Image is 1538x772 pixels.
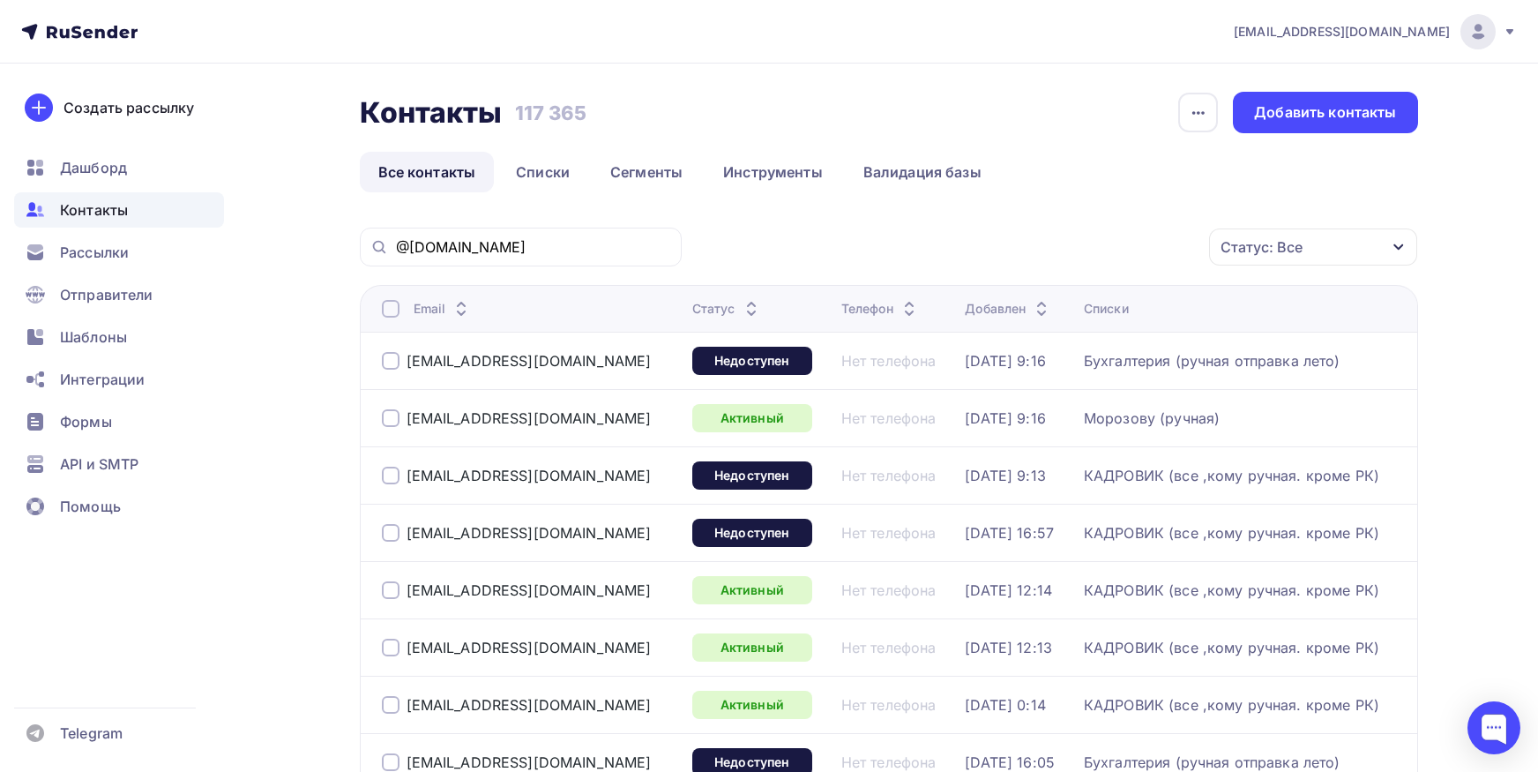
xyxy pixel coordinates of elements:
span: [EMAIL_ADDRESS][DOMAIN_NAME] [1234,23,1450,41]
a: Все контакты [360,152,495,192]
a: Нет телефона [841,639,937,656]
a: [DATE] 12:13 [965,639,1052,656]
a: Валидация базы [845,152,1000,192]
a: [DATE] 9:13 [965,467,1046,484]
a: Списки [497,152,588,192]
div: Статус: Все [1221,236,1303,258]
a: Активный [692,691,812,719]
a: Нет телефона [841,524,937,542]
a: [DATE] 12:14 [965,581,1052,599]
a: Нет телефона [841,696,937,714]
a: [DATE] 9:16 [965,352,1046,370]
span: Формы [60,411,112,432]
div: КАДРОВИК (все ,кому ручная. кроме РК) [1084,467,1379,484]
div: КАДРОВИК (все ,кому ручная. кроме РК) [1084,639,1379,656]
span: Отправители [60,284,153,305]
a: Нет телефона [841,352,937,370]
span: Telegram [60,723,123,744]
div: Добавлен [965,300,1052,318]
div: Добавить контакты [1254,102,1396,123]
div: Нет телефона [841,581,937,599]
a: Активный [692,404,812,432]
span: Контакты [60,199,128,221]
div: Статус [692,300,762,318]
a: [EMAIL_ADDRESS][DOMAIN_NAME] [407,409,652,427]
a: КАДРОВИК (все ,кому ручная. кроме РК) [1084,696,1379,714]
a: Дашборд [14,150,224,185]
a: [EMAIL_ADDRESS][DOMAIN_NAME] [407,696,652,714]
a: Нет телефона [841,409,937,427]
button: Статус: Все [1208,228,1418,266]
h3: 117 365 [515,101,587,125]
div: Активный [692,576,812,604]
a: [EMAIL_ADDRESS][DOMAIN_NAME] [407,467,652,484]
span: Рассылки [60,242,129,263]
div: Морозову (ручная) [1084,409,1220,427]
span: Шаблоны [60,326,127,348]
a: [EMAIL_ADDRESS][DOMAIN_NAME] [407,639,652,656]
div: [DATE] 0:14 [965,696,1046,714]
span: Дашборд [60,157,127,178]
span: Помощь [60,496,121,517]
div: Email [414,300,473,318]
a: [DATE] 16:57 [965,524,1054,542]
span: Интеграции [60,369,145,390]
div: Списки [1084,300,1129,318]
div: КАДРОВИК (все ,кому ручная. кроме РК) [1084,581,1379,599]
a: Инструменты [705,152,841,192]
span: API и SMTP [60,453,138,475]
a: Формы [14,404,224,439]
a: [DATE] 9:16 [965,409,1046,427]
a: [EMAIL_ADDRESS][DOMAIN_NAME] [407,753,652,771]
a: Нет телефона [841,467,937,484]
a: Недоступен [692,519,812,547]
a: Недоступен [692,347,812,375]
a: [EMAIL_ADDRESS][DOMAIN_NAME] [407,352,652,370]
div: Активный [692,633,812,662]
a: Сегменты [592,152,701,192]
a: [EMAIL_ADDRESS][DOMAIN_NAME] [1234,14,1517,49]
a: КАДРОВИК (все ,кому ручная. кроме РК) [1084,524,1379,542]
a: Нет телефона [841,753,937,771]
a: Отправители [14,277,224,312]
div: Бухгалтерия (ручная отправка лето) [1084,753,1340,771]
a: [DATE] 16:05 [965,753,1055,771]
a: Бухгалтерия (ручная отправка лето) [1084,352,1340,370]
a: [EMAIL_ADDRESS][DOMAIN_NAME] [407,581,652,599]
div: Создать рассылку [63,97,194,118]
div: Телефон [841,300,920,318]
input: Поиск [396,237,671,257]
a: Контакты [14,192,224,228]
div: Недоступен [692,461,812,490]
a: [EMAIL_ADDRESS][DOMAIN_NAME] [407,524,652,542]
a: Рассылки [14,235,224,270]
h2: Контакты [360,95,503,131]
